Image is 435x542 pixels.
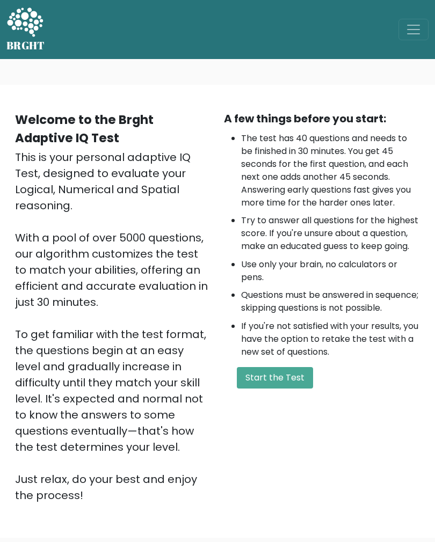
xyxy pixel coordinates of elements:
a: BRGHT [6,4,45,55]
b: Welcome to the Brght Adaptive IQ Test [15,111,154,147]
li: Questions must be answered in sequence; skipping questions is not possible. [241,289,420,314]
li: If you're not satisfied with your results, you have the option to retake the test with a new set ... [241,320,420,358]
li: Use only your brain, no calculators or pens. [241,258,420,284]
button: Start the Test [237,367,313,389]
div: This is your personal adaptive IQ Test, designed to evaluate your Logical, Numerical and Spatial ... [15,149,211,503]
li: Try to answer all questions for the highest score. If you're unsure about a question, make an edu... [241,214,420,253]
div: A few things before you start: [224,111,420,127]
button: Toggle navigation [398,19,429,40]
li: The test has 40 questions and needs to be finished in 30 minutes. You get 45 seconds for the firs... [241,132,420,209]
h5: BRGHT [6,39,45,52]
